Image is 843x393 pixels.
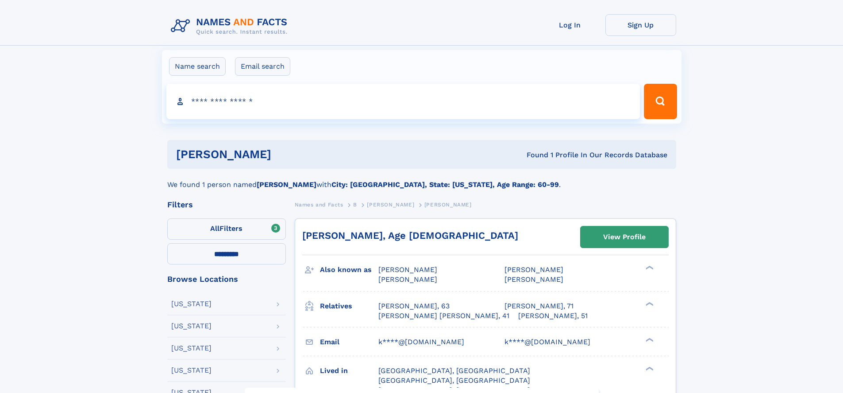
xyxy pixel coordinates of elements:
[169,57,226,76] label: Name search
[210,224,219,233] span: All
[643,301,654,307] div: ❯
[171,367,212,374] div: [US_STATE]
[302,230,518,241] a: [PERSON_NAME], Age [DEMOGRAPHIC_DATA]
[320,299,378,314] h3: Relatives
[603,227,646,247] div: View Profile
[504,275,563,284] span: [PERSON_NAME]
[167,14,295,38] img: Logo Names and Facts
[235,57,290,76] label: Email search
[378,301,450,311] a: [PERSON_NAME], 63
[320,363,378,378] h3: Lived in
[320,262,378,277] h3: Also known as
[581,226,668,248] a: View Profile
[353,202,357,208] span: B
[167,201,286,209] div: Filters
[171,323,212,330] div: [US_STATE]
[176,149,399,160] h1: [PERSON_NAME]
[166,84,640,119] input: search input
[518,311,588,321] a: [PERSON_NAME], 51
[167,169,676,190] div: We found 1 person named with .
[171,300,212,307] div: [US_STATE]
[378,311,509,321] a: [PERSON_NAME] [PERSON_NAME], 41
[295,199,343,210] a: Names and Facts
[171,345,212,352] div: [US_STATE]
[605,14,676,36] a: Sign Up
[353,199,357,210] a: B
[644,84,677,119] button: Search Button
[424,202,472,208] span: [PERSON_NAME]
[378,265,437,274] span: [PERSON_NAME]
[643,265,654,271] div: ❯
[504,301,574,311] a: [PERSON_NAME], 71
[643,366,654,371] div: ❯
[643,337,654,342] div: ❯
[367,202,414,208] span: [PERSON_NAME]
[378,275,437,284] span: [PERSON_NAME]
[167,218,286,240] label: Filters
[504,265,563,274] span: [PERSON_NAME]
[399,150,667,160] div: Found 1 Profile In Our Records Database
[331,180,559,189] b: City: [GEOGRAPHIC_DATA], State: [US_STATE], Age Range: 60-99
[320,335,378,350] h3: Email
[367,199,414,210] a: [PERSON_NAME]
[378,376,530,385] span: [GEOGRAPHIC_DATA], [GEOGRAPHIC_DATA]
[257,180,316,189] b: [PERSON_NAME]
[535,14,605,36] a: Log In
[378,366,530,375] span: [GEOGRAPHIC_DATA], [GEOGRAPHIC_DATA]
[167,275,286,283] div: Browse Locations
